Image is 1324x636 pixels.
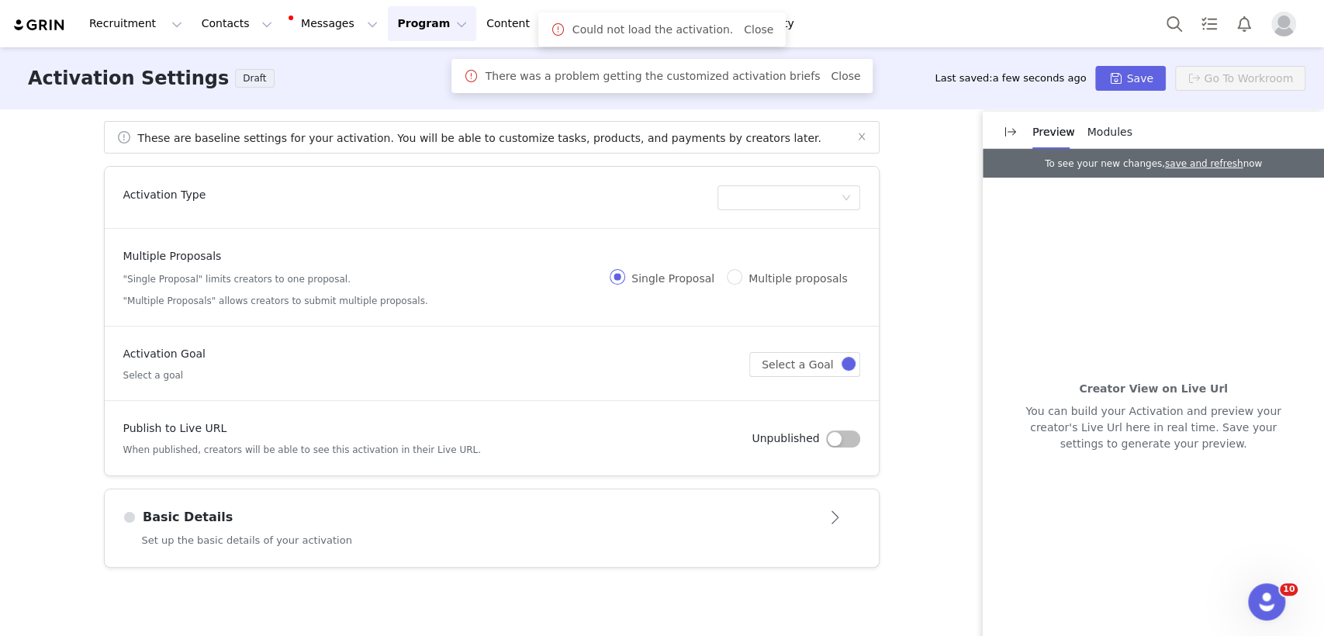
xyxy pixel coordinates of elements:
h3: Activation Settings [28,64,229,92]
span: There was a problem getting the customized activation briefs [486,68,821,85]
a: Close [831,70,860,82]
span: Could not load the activation. [572,22,733,38]
h5: "Multiple Proposals" allows creators to submit multiple proposals. [123,294,428,308]
span: Last saved: [935,72,1086,84]
p: Creator View on Live Url [1011,381,1296,397]
h5: "Single Proposal" limits creators to one proposal. [123,272,428,286]
img: placeholder-profile.jpg [1271,12,1296,36]
h4: Multiple Proposals [123,248,428,264]
button: Contacts [192,6,282,41]
button: Profile [1262,12,1312,36]
h4: Activation Goal [123,346,206,362]
span: Modules [1087,126,1132,138]
div: Tooltip anchor [842,357,856,371]
h3: Basic Details [137,508,233,527]
button: Messages [282,6,387,41]
button: Program [388,6,476,41]
a: Close [744,23,773,36]
img: grin logo [12,18,67,33]
button: Search [1157,6,1191,41]
p: You can build your Activation and preview your creator's Live Url here in real time. Save your se... [1011,403,1296,452]
span: 10 [1280,583,1298,596]
i: icon: close [857,132,866,141]
a: Brands [659,6,721,41]
button: Save [1095,66,1165,91]
span: now [1243,158,1262,169]
a: Go To Workroom [1175,66,1305,91]
a: Community [722,6,811,41]
button: icon: close [857,128,866,145]
span: Select a Goal [762,359,848,370]
iframe: Intercom live chat [1248,583,1285,620]
h5: Select a goal [123,368,206,382]
button: Content [477,6,562,41]
h5: When published, creators will be able to see this activation in their Live URL. [123,443,481,457]
div: Set up the basic details of your activation [105,533,879,567]
button: Open module [811,505,859,530]
h4: Unpublished [752,430,819,447]
i: icon: down [842,193,851,204]
span: Multiple proposals [742,272,853,285]
span: Single Proposal [625,272,721,285]
h4: Publish to Live URL [123,420,481,437]
a: Tasks [1192,6,1226,41]
button: Recruitment [80,6,192,41]
p: Preview [1032,124,1075,140]
button: Reporting [562,6,659,41]
span: Draft [235,69,274,88]
a: save and refresh [1165,158,1243,169]
button: Notifications [1227,6,1261,41]
button: Select a GoalTooltip anchor [749,352,860,377]
span: These are baseline settings for your activation. You will be able to customize tasks, products, a... [116,132,821,144]
h4: Activation Type [123,187,206,203]
span: a few seconds ago [993,72,1087,84]
span: To see your new changes, [1045,158,1165,169]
